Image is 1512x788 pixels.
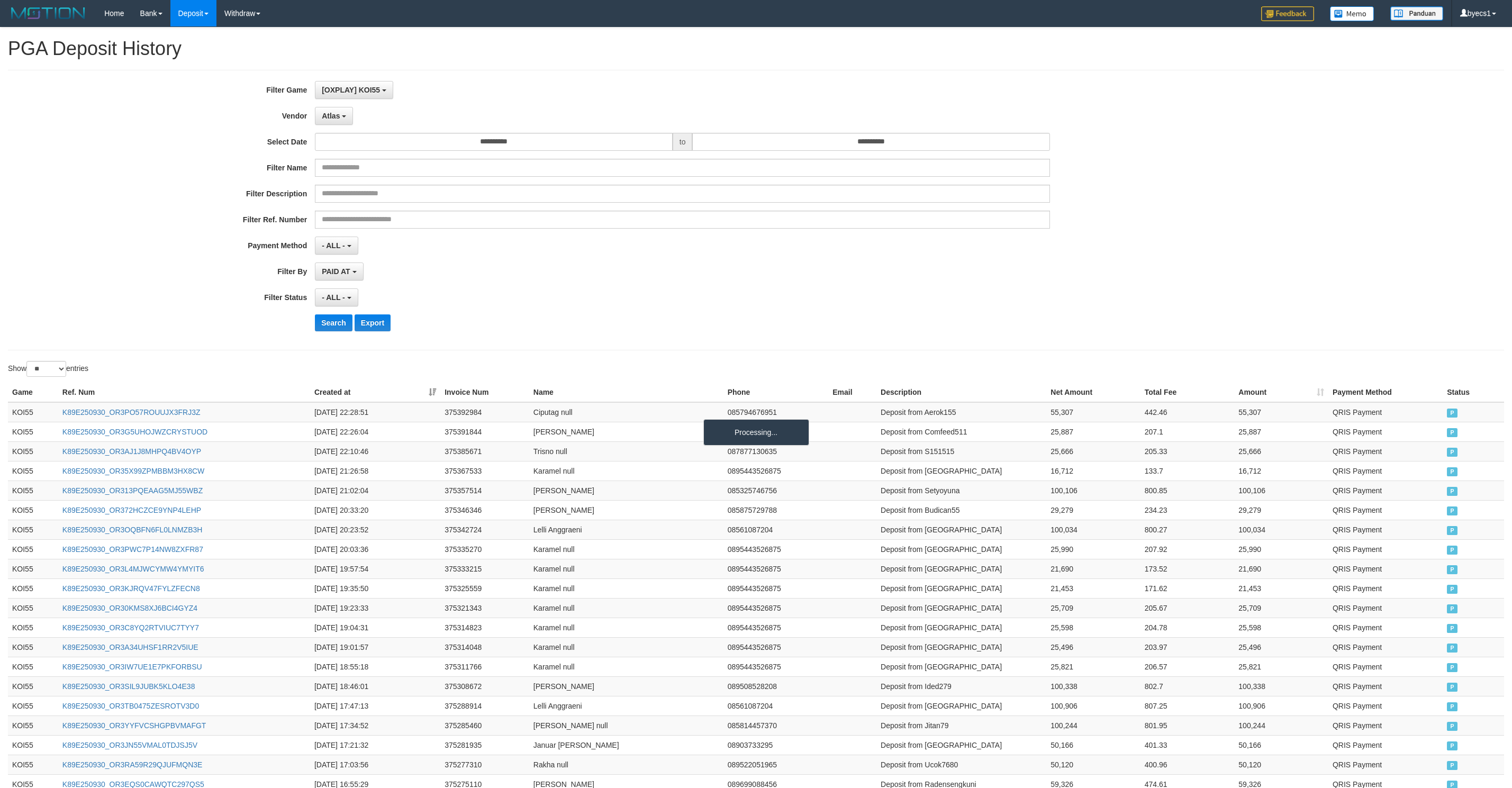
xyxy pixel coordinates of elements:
[8,402,58,422] td: KOI55
[62,447,201,456] a: K89E250930_OR3AJ1J8MHPQ4BV4OYP
[1140,598,1235,618] td: 205.67
[440,618,529,637] td: 375314823
[1234,618,1328,637] td: 25,598
[322,241,345,250] span: - ALL -
[723,637,829,657] td: 0895443526875
[1046,559,1140,578] td: 21,690
[529,618,723,637] td: Karamel null
[62,663,202,671] a: K89E250930_OR3IW7UE1E7PKFORBSU
[62,526,203,534] a: K89E250930_OR3OQBFN6FL0LNMZB3H
[310,676,440,696] td: [DATE] 18:46:01
[62,682,195,691] a: K89E250930_OR3SIL9JUBK5KLO4E38
[703,419,809,446] div: Processing...
[876,520,1046,539] td: Deposit from [GEOGRAPHIC_DATA]
[529,676,723,696] td: [PERSON_NAME]
[723,481,829,500] td: 085325746756
[1447,526,1457,535] span: PAID
[1046,735,1140,755] td: 50,166
[440,481,529,500] td: 375357514
[440,637,529,657] td: 375314048
[876,676,1046,696] td: Deposit from Ided279
[529,696,723,715] td: Lelli Anggraeni
[529,481,723,500] td: [PERSON_NAME]
[1234,402,1328,422] td: 55,307
[876,422,1046,441] td: Deposit from Comfeed511
[440,598,529,618] td: 375321343
[440,578,529,598] td: 375325559
[1140,755,1235,774] td: 400.96
[529,657,723,676] td: Karamel null
[310,618,440,637] td: [DATE] 19:04:31
[310,422,440,441] td: [DATE] 22:26:04
[723,735,829,755] td: 08903733295
[1140,481,1235,500] td: 800.85
[8,559,58,578] td: KOI55
[529,422,723,441] td: [PERSON_NAME]
[1140,500,1235,520] td: 234.23
[1234,676,1328,696] td: 100,338
[315,81,393,99] button: [OXPLAY] KOI55
[1046,441,1140,461] td: 25,666
[8,735,58,755] td: KOI55
[310,715,440,735] td: [DATE] 17:34:52
[8,461,58,481] td: KOI55
[723,715,829,735] td: 085814457370
[62,565,204,573] a: K89E250930_OR3L4MJWCYMW4YMYIT6
[1447,722,1457,731] span: PAID
[1390,6,1443,21] img: panduan.png
[723,441,829,461] td: 087877130635
[1447,663,1457,672] span: PAID
[62,623,199,632] a: K89E250930_OR3C8YQ2RTVIUC7TYY7
[1328,657,1443,676] td: QRIS Payment
[529,578,723,598] td: Karamel null
[1046,598,1140,618] td: 25,709
[310,461,440,481] td: [DATE] 21:26:58
[529,461,723,481] td: Karamel null
[315,288,358,306] button: - ALL -
[1234,383,1328,402] th: Amount: activate to sort column ascending
[1328,441,1443,461] td: QRIS Payment
[1234,481,1328,500] td: 100,106
[440,383,529,402] th: Invoice Num
[529,755,723,774] td: Rakha null
[8,422,58,441] td: KOI55
[723,559,829,578] td: 0895443526875
[62,408,201,416] a: K89E250930_OR3PO57ROUUJX3FRJ3Z
[62,604,197,612] a: K89E250930_OR30KMS8XJ6BCI4GYZ4
[1046,500,1140,520] td: 29,279
[26,361,66,377] select: Showentries
[876,481,1046,500] td: Deposit from Setyoyuna
[1234,598,1328,618] td: 25,709
[876,598,1046,618] td: Deposit from [GEOGRAPHIC_DATA]
[1447,683,1457,692] span: PAID
[529,402,723,422] td: Ciputag null
[62,702,199,710] a: K89E250930_OR3TB0475ZESROTV3D0
[8,520,58,539] td: KOI55
[440,657,529,676] td: 375311766
[315,262,363,280] button: PAID AT
[1447,506,1457,515] span: PAID
[1234,461,1328,481] td: 16,712
[8,361,88,377] label: Show entries
[1046,461,1140,481] td: 16,712
[8,657,58,676] td: KOI55
[440,755,529,774] td: 375277310
[1328,715,1443,735] td: QRIS Payment
[322,86,380,94] span: [OXPLAY] KOI55
[1447,624,1457,633] span: PAID
[1328,735,1443,755] td: QRIS Payment
[440,676,529,696] td: 375308672
[1328,383,1443,402] th: Payment Method
[529,441,723,461] td: Trisno null
[723,461,829,481] td: 0895443526875
[62,545,203,554] a: K89E250930_OR3PWC7P14NW8ZXFR87
[1443,383,1504,402] th: Status
[8,696,58,715] td: KOI55
[1234,696,1328,715] td: 100,906
[440,461,529,481] td: 375367533
[440,715,529,735] td: 375285460
[310,598,440,618] td: [DATE] 19:23:33
[440,441,529,461] td: 375385671
[723,383,829,402] th: Phone
[723,578,829,598] td: 0895443526875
